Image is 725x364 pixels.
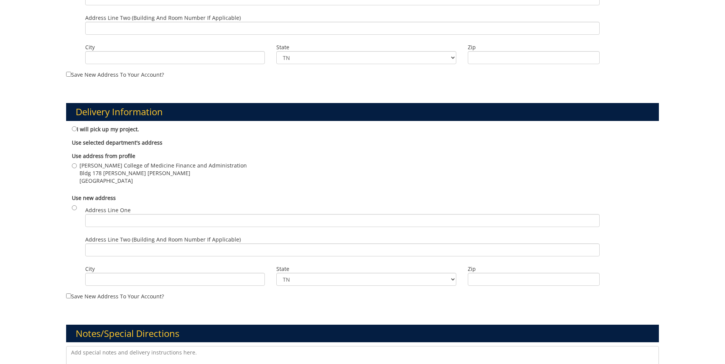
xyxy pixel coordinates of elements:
label: Address Line Two (Building and Room Number if applicable) [85,14,600,35]
input: Address Line Two (Building and Room Number if applicable) [85,22,600,35]
input: Save new address to your account? [66,72,71,77]
label: State [276,265,456,273]
input: Save new address to your account? [66,293,71,298]
input: I will pick up my project. [72,126,77,131]
label: State [276,43,456,51]
input: Address Line Two (Building and Room Number if applicable) [85,243,600,256]
input: Address Line One [85,214,600,227]
label: Address Line Two (Building and Room Number if applicable) [85,236,600,256]
span: [PERSON_NAME] College of Medicine Finance and Administration [79,162,247,169]
input: Zip [468,51,600,64]
input: Zip [468,273,600,286]
b: Use selected department's address [72,139,162,146]
span: [GEOGRAPHIC_DATA] [79,177,247,185]
input: [PERSON_NAME] College of Medicine Finance and Administration Bldg 178 [PERSON_NAME] [PERSON_NAME]... [72,163,77,168]
input: City [85,273,265,286]
label: Address Line One [85,206,600,227]
label: City [85,43,265,51]
input: City [85,51,265,64]
label: Zip [468,265,600,273]
span: Bldg 178 [PERSON_NAME] [PERSON_NAME] [79,169,247,177]
b: Use new address [72,194,116,201]
h3: Delivery Information [66,103,659,121]
label: I will pick up my project. [72,125,139,133]
label: City [85,265,265,273]
label: Zip [468,43,600,51]
b: Use address from profile [72,152,135,159]
h3: Notes/Special Directions [66,325,659,342]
